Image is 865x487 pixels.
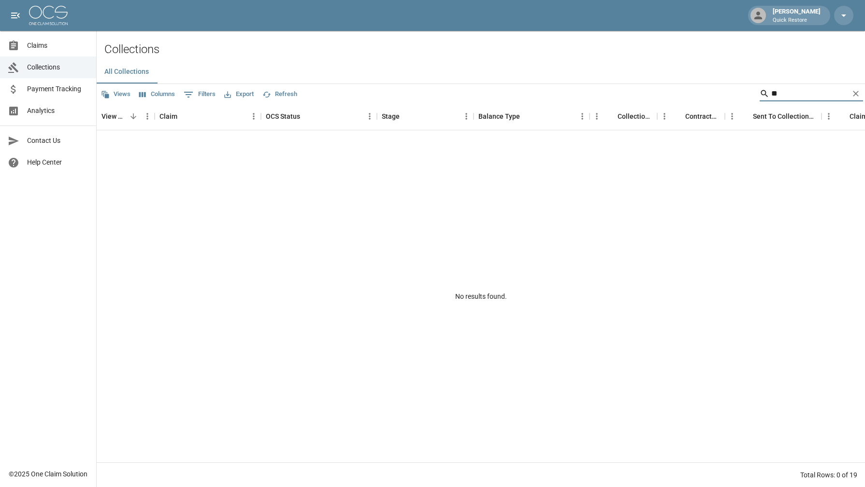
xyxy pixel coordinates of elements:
[618,103,652,130] div: Collections Fee
[101,103,127,130] div: View Collection
[29,6,68,25] img: ocs-logo-white-transparent.png
[400,110,413,123] button: Sort
[474,103,590,130] div: Balance Type
[773,16,821,25] p: Quick Restore
[159,103,177,130] div: Claim
[177,110,191,123] button: Sort
[849,86,863,101] button: Clear
[478,103,520,130] div: Balance Type
[836,110,850,123] button: Sort
[140,109,155,124] button: Menu
[590,109,604,124] button: Menu
[27,62,88,72] span: Collections
[99,87,133,102] button: Views
[769,7,824,24] div: [PERSON_NAME]
[104,42,865,56] h2: Collections
[261,103,377,130] div: OCS Status
[382,103,400,130] div: Stage
[685,103,720,130] div: Contractor Amount
[6,6,25,25] button: open drawer
[362,109,377,124] button: Menu
[181,87,218,102] button: Show filters
[246,109,261,124] button: Menu
[260,87,300,102] button: Refresh
[725,109,739,124] button: Menu
[725,103,822,130] div: Sent To Collections Date
[377,103,474,130] div: Stage
[9,469,87,479] div: © 2025 One Claim Solution
[459,109,474,124] button: Menu
[800,470,857,480] div: Total Rows: 0 of 19
[520,110,533,123] button: Sort
[822,109,836,124] button: Menu
[27,84,88,94] span: Payment Tracking
[97,130,865,462] div: No results found.
[760,86,863,103] div: Search
[27,157,88,167] span: Help Center
[27,106,88,116] span: Analytics
[657,109,672,124] button: Menu
[266,103,300,130] div: OCS Status
[222,87,256,102] button: Export
[27,136,88,146] span: Contact Us
[753,103,817,130] div: Sent To Collections Date
[97,60,157,83] button: All Collections
[672,110,685,123] button: Sort
[300,110,314,123] button: Sort
[127,110,140,123] button: Sort
[590,103,657,130] div: Collections Fee
[27,41,88,51] span: Claims
[657,103,725,130] div: Contractor Amount
[739,110,753,123] button: Sort
[97,103,155,130] div: View Collection
[575,109,590,124] button: Menu
[137,87,177,102] button: Select columns
[604,110,618,123] button: Sort
[155,103,261,130] div: Claim
[97,60,865,83] div: dynamic tabs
